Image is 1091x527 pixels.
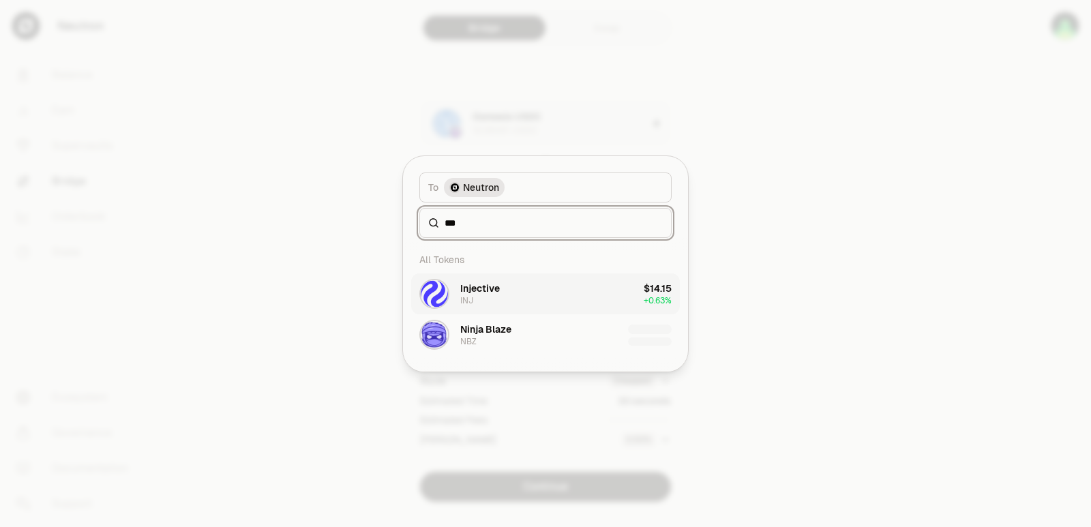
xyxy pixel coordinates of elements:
[463,181,499,194] span: Neutron
[451,183,459,192] img: Neutron Logo
[460,282,500,295] div: Injective
[419,172,672,202] button: ToNeutron LogoNeutron
[460,322,511,336] div: Ninja Blaze
[460,336,477,347] div: NBZ
[411,314,680,355] button: NBZ LogoNinja BlazeNBZ
[411,246,680,273] div: All Tokens
[644,295,672,306] span: + 0.63%
[428,181,438,194] span: To
[421,321,448,348] img: NBZ Logo
[644,282,672,295] div: $14.15
[421,280,448,307] img: INJ Logo
[460,295,473,306] div: INJ
[411,273,680,314] button: INJ LogoInjectiveINJ$14.15+0.63%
